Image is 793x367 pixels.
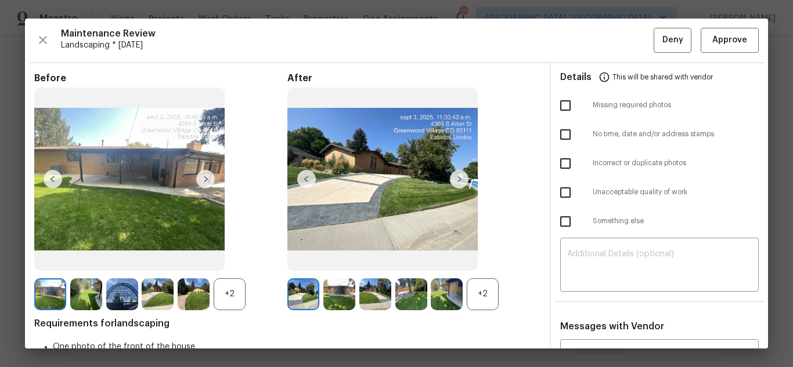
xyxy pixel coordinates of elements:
img: left-chevron-button-url [297,170,316,188]
div: +2 [214,278,246,310]
span: Landscaping * [DATE] [61,39,654,51]
span: No time, date and/or address stamps [593,129,759,139]
div: +2 [467,278,499,310]
img: right-chevron-button-url [450,170,468,188]
span: Incorrect or duplicate photos [593,158,759,168]
div: Something else [551,207,768,236]
div: Unacceptable quality of work [551,178,768,207]
button: Approve [701,28,759,53]
span: Requirements for landscaping [34,318,540,329]
span: Details [560,63,592,91]
div: Missing required photos [551,91,768,120]
img: right-chevron-button-url [196,170,215,188]
span: Something else [593,216,759,226]
span: Deny [662,33,683,48]
span: Missing required photos [593,100,759,110]
div: Incorrect or duplicate photos [551,149,768,178]
button: Deny [654,28,691,53]
span: Unacceptable quality of work [593,187,759,197]
span: Maintenance Review [61,28,654,39]
span: This will be shared with vendor [612,63,713,91]
div: No time, date and/or address stamps [551,120,768,149]
span: Approve [712,33,747,48]
span: Messages with Vendor [560,322,664,331]
li: One photo of the front of the house [53,341,540,353]
span: Before [34,72,287,84]
img: left-chevron-button-url [44,170,62,188]
span: After [287,72,540,84]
